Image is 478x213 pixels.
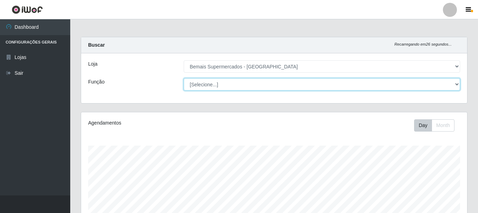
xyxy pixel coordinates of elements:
[414,119,454,132] div: First group
[88,42,105,48] strong: Buscar
[88,60,97,68] label: Loja
[414,119,460,132] div: Toolbar with button groups
[88,78,105,86] label: Função
[88,119,237,127] div: Agendamentos
[12,5,43,14] img: CoreUI Logo
[394,42,452,46] i: Recarregando em 26 segundos...
[414,119,432,132] button: Day
[432,119,454,132] button: Month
